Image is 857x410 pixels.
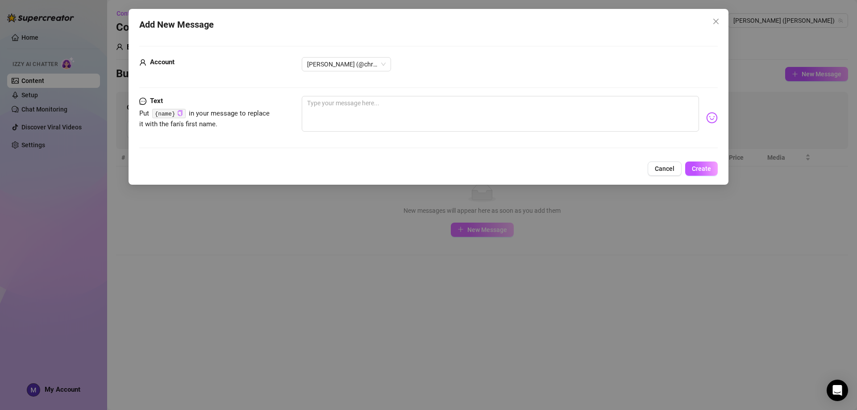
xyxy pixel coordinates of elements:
[150,97,163,105] strong: Text
[139,109,270,128] span: Put in your message to replace it with the fan's first name.
[685,162,718,176] button: Create
[655,165,674,172] span: Cancel
[712,18,720,25] span: close
[177,110,183,117] button: Click to Copy
[709,14,723,29] button: Close
[152,109,186,118] code: {name}
[139,96,146,107] span: message
[139,57,146,68] span: user
[177,110,183,116] span: copy
[827,380,848,401] div: Open Intercom Messenger
[709,18,723,25] span: Close
[648,162,682,176] button: Cancel
[706,112,718,124] img: svg%3e
[692,165,711,172] span: Create
[307,58,386,71] span: Chris (@chris_damned)
[150,58,175,66] strong: Account
[139,18,214,32] span: Add New Message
